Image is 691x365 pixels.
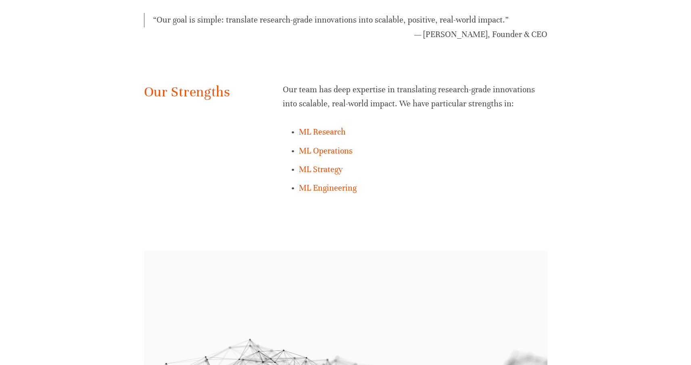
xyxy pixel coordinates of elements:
span: ” [505,15,508,25]
a: ML Research [299,127,346,137]
blockquote: Our goal is simple: translate research-grade innovations into scalable, positive, real-world impact. [144,13,547,27]
a: ML Strategy [299,164,343,174]
span: “ [153,15,157,25]
a: ML Operations [299,146,353,156]
h2: Our Strengths [144,83,269,102]
figcaption: — [PERSON_NAME], Founder & CEO [144,27,547,41]
a: ML Engineering [299,183,357,193]
p: Our team has deep expertise in translating research-grade innovations into scalable, real-world i... [283,83,547,111]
